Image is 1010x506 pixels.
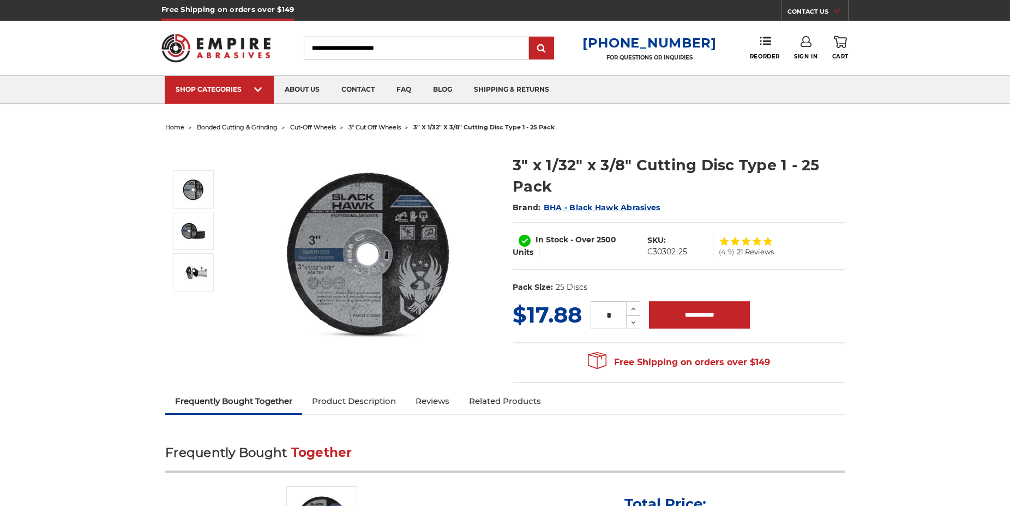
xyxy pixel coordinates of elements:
[179,217,207,245] img: 3" x 1/32" x 3/8" Cutting Disc
[588,352,770,373] span: Free Shipping on orders over $149
[531,38,552,59] input: Submit
[179,259,207,286] img: 3-inch ultra-thin cutting disc for die grinder, efficient Type 1 blade
[597,235,616,245] span: 2500
[290,123,336,131] a: cut-off wheels
[647,246,687,258] dd: C30302-25
[719,248,734,255] span: (4.9)
[750,53,780,60] span: Reorder
[413,123,555,131] span: 3" x 1/32" x 3/8" cutting disc type 1 - 25 pack
[513,247,533,257] span: Units
[386,76,422,104] a: faq
[459,389,551,413] a: Related Products
[787,5,848,21] a: CONTACT US
[536,235,568,245] span: In Stock
[274,76,330,104] a: about us
[513,203,541,212] span: Brand:
[463,76,560,104] a: shipping & returns
[647,235,666,246] dt: SKU:
[422,76,463,104] a: blog
[513,154,845,197] h1: 3" x 1/32" x 3/8" Cutting Disc Type 1 - 25 Pack
[570,235,594,245] span: - Over
[161,27,270,69] img: Empire Abrasives
[544,203,660,212] a: BHA - Black Hawk Abrasives
[406,389,459,413] a: Reviews
[302,389,406,413] a: Product Description
[737,248,774,255] span: 21 Reviews
[582,54,717,61] p: FOR QUESTIONS OR INQUIRIES
[556,282,587,293] dd: 25 Discs
[513,301,582,328] span: $17.88
[291,445,352,460] span: Together
[165,389,302,413] a: Frequently Bought Together
[348,123,401,131] a: 3" cut off wheels
[832,53,849,60] span: Cart
[794,53,817,60] span: Sign In
[513,282,553,293] dt: Pack Size:
[582,35,717,51] a: [PHONE_NUMBER]
[165,123,184,131] a: home
[165,445,287,460] span: Frequently Bought
[750,36,780,59] a: Reorder
[179,176,207,203] img: 3" x 1/32" x 3/8" Cut Off Wheel
[330,76,386,104] a: contact
[197,123,278,131] a: bonded cutting & grinding
[259,143,477,361] img: 3" x 1/32" x 3/8" Cut Off Wheel
[832,36,849,60] a: Cart
[176,85,263,93] div: SHOP CATEGORIES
